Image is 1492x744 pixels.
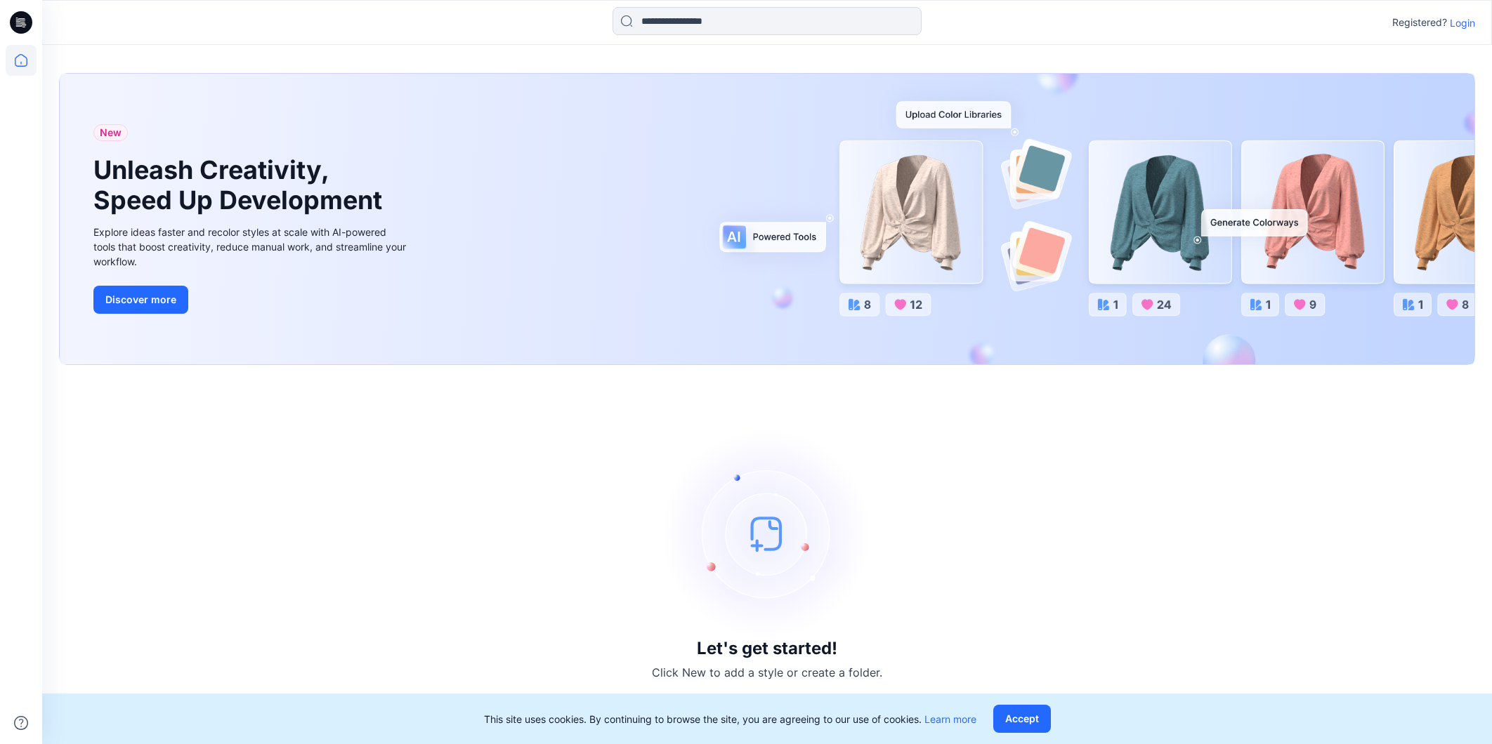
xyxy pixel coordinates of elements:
[93,286,410,314] a: Discover more
[652,664,882,681] p: Click New to add a style or create a folder.
[993,705,1051,733] button: Accept
[484,712,976,726] p: This site uses cookies. By continuing to browse the site, you are agreeing to our use of cookies.
[697,639,837,658] h3: Let's get started!
[93,155,388,215] h1: Unleash Creativity, Speed Up Development
[93,225,410,269] div: Explore ideas faster and recolor styles at scale with AI-powered tools that boost creativity, red...
[662,428,872,639] img: empty-state-image.svg
[93,286,188,314] button: Discover more
[924,713,976,725] a: Learn more
[1450,15,1475,30] p: Login
[100,124,122,141] span: New
[1392,14,1447,31] p: Registered?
